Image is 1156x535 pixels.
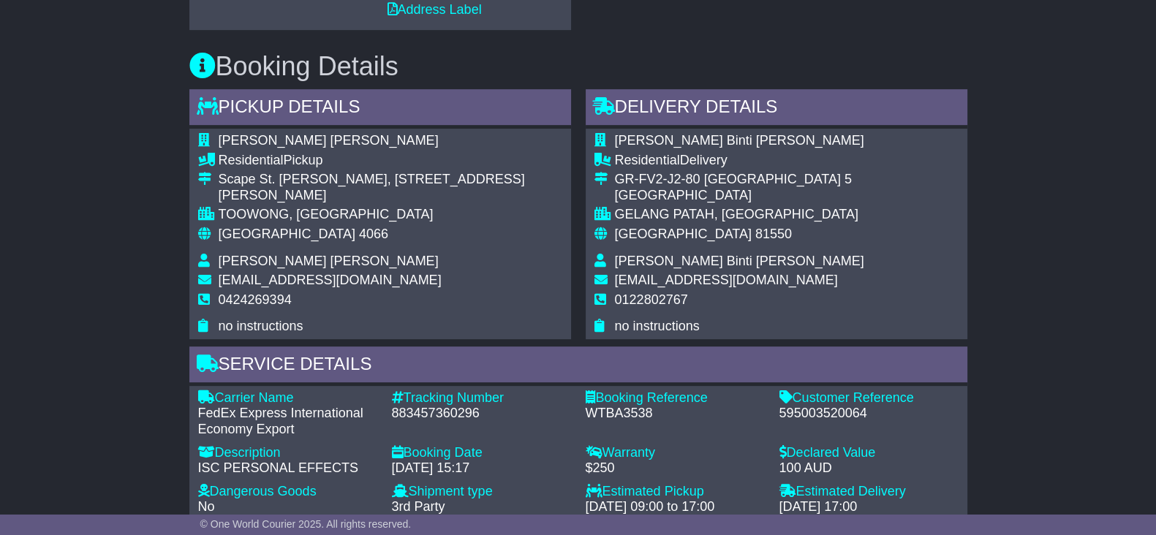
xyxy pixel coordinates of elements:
span: [EMAIL_ADDRESS][DOMAIN_NAME] [219,273,442,287]
span: 3rd Party [392,499,445,514]
div: Estimated Pickup [586,484,765,500]
span: No [198,499,215,514]
span: 0424269394 [219,292,292,307]
div: Shipment type [392,484,571,500]
span: 4066 [359,227,388,241]
div: Estimated Delivery [779,484,959,500]
div: [GEOGRAPHIC_DATA] [615,188,864,204]
div: Booking Reference [586,390,765,406]
div: Carrier Name [198,390,377,406]
span: 0122802767 [615,292,688,307]
div: FedEx Express International Economy Export [198,406,377,437]
span: no instructions [615,319,700,333]
div: Service Details [189,346,967,386]
div: Booking Date [392,445,571,461]
span: [EMAIL_ADDRESS][DOMAIN_NAME] [615,273,838,287]
div: Dangerous Goods [198,484,377,500]
span: 81550 [755,227,792,241]
div: GELANG PATAH, [GEOGRAPHIC_DATA] [615,207,864,223]
div: Scape St. [PERSON_NAME], [STREET_ADDRESS][PERSON_NAME] [219,172,562,203]
span: Residential [219,153,284,167]
div: Declared Value [779,445,959,461]
div: 883457360296 [392,406,571,422]
span: no instructions [219,319,303,333]
div: [DATE] 09:00 to 17:00 [586,499,765,515]
span: [PERSON_NAME] Binti [PERSON_NAME] [615,133,864,148]
div: Warranty [586,445,765,461]
span: © One World Courier 2025. All rights reserved. [200,518,412,530]
span: [PERSON_NAME] [PERSON_NAME] [219,133,439,148]
div: [DATE] 15:17 [392,460,571,477]
div: [DATE] 17:00 [779,499,959,515]
div: Pickup [219,153,562,169]
span: [PERSON_NAME] [PERSON_NAME] [219,254,439,268]
div: $250 [586,460,765,477]
span: [PERSON_NAME] Binti [PERSON_NAME] [615,254,864,268]
h3: Booking Details [189,52,967,81]
div: Customer Reference [779,390,959,406]
a: Address Label [388,2,482,17]
div: GR-FV2-J2-80 [GEOGRAPHIC_DATA] 5 [615,172,864,188]
div: Delivery Details [586,89,967,129]
div: TOOWONG, [GEOGRAPHIC_DATA] [219,207,562,223]
div: Delivery [615,153,864,169]
span: [GEOGRAPHIC_DATA] [219,227,355,241]
div: ISC PERSONAL EFFECTS [198,460,377,477]
div: Pickup Details [189,89,571,129]
div: 595003520064 [779,406,959,422]
div: Tracking Number [392,390,571,406]
div: Description [198,445,377,461]
div: 100 AUD [779,460,959,477]
span: [GEOGRAPHIC_DATA] [615,227,752,241]
span: Residential [615,153,680,167]
div: WTBA3538 [586,406,765,422]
